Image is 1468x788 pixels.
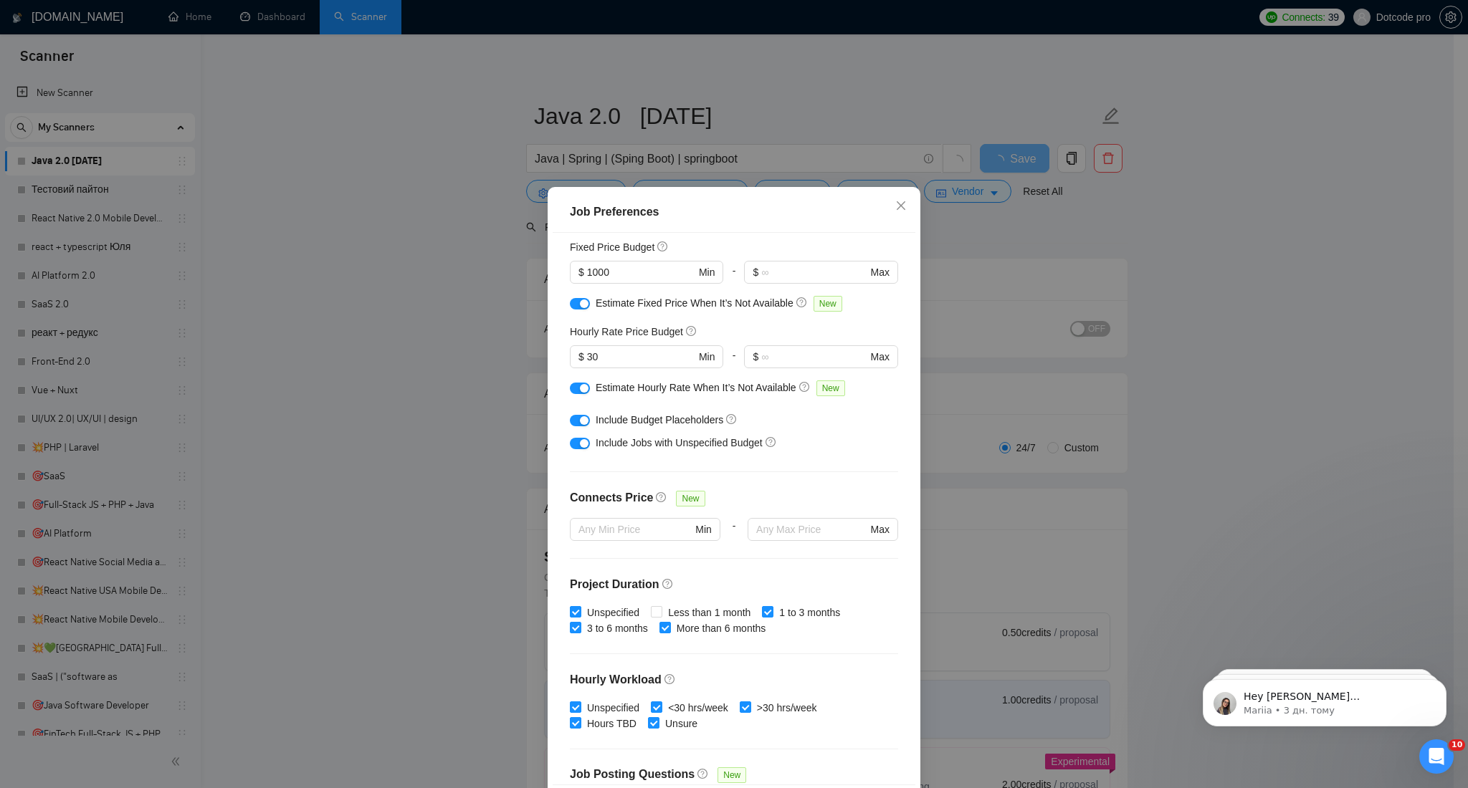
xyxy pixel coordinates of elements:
[1449,739,1465,751] span: 10
[686,325,697,337] span: question-circle
[814,296,842,312] span: New
[723,261,744,295] div: -
[664,673,676,685] span: question-circle
[596,297,793,309] span: Estimate Fixed Price When It’s Not Available
[657,241,669,252] span: question-circle
[761,264,867,280] input: ∞
[799,381,811,393] span: question-circle
[596,414,723,426] span: Include Budget Placeholders
[587,349,696,365] input: 0
[796,297,808,308] span: question-circle
[587,264,696,280] input: 0
[871,522,890,537] span: Max
[578,522,692,537] input: Any Min Price
[895,200,907,211] span: close
[773,605,846,620] span: 1 to 3 months
[578,349,584,365] span: $
[662,700,734,716] span: <30 hrs/week
[570,203,898,221] div: Job Preferences
[659,716,703,731] span: Unsure
[570,489,653,506] h4: Connects Price
[581,700,645,716] span: Unspecified
[720,518,748,558] div: -
[699,349,715,365] span: Min
[662,605,756,620] span: Less than 1 month
[753,349,758,365] span: $
[671,620,772,636] span: More than 6 months
[753,264,758,280] span: $
[766,436,777,448] span: question-circle
[656,491,667,503] span: question-circle
[581,620,654,636] span: 3 to 6 months
[695,522,712,537] span: Min
[1419,739,1454,774] iframe: Intercom live chat
[578,264,584,280] span: $
[726,413,738,425] span: question-circle
[871,349,890,365] span: Max
[761,349,867,365] input: ∞
[718,767,746,783] span: New
[1181,649,1468,749] iframe: Intercom notifications повідомлення
[751,700,823,716] span: >30 hrs/week
[882,187,920,226] button: Close
[596,437,763,448] span: Include Jobs with Unspecified Budget
[723,345,744,380] div: -
[756,522,867,537] input: Any Max Price
[871,264,890,280] span: Max
[570,576,898,593] h4: Project Duration
[697,768,709,779] span: question-circle
[570,239,654,255] h5: Fixed Price Budget
[676,491,705,506] span: New
[570,766,695,783] h4: Job Posting Questions
[596,382,796,393] span: Estimate Hourly Rate When It’s Not Available
[699,264,715,280] span: Min
[570,671,898,688] h4: Hourly Workload
[816,380,845,396] span: New
[662,578,674,590] span: question-circle
[581,716,642,731] span: Hours TBD
[570,324,683,340] h5: Hourly Rate Price Budget
[581,605,645,620] span: Unspecified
